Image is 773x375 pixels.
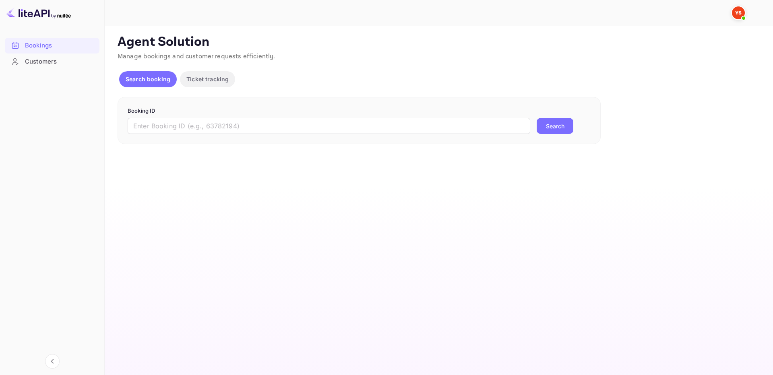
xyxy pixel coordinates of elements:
div: Bookings [5,38,99,54]
img: LiteAPI logo [6,6,71,19]
div: Customers [5,54,99,70]
div: Bookings [25,41,95,50]
img: Yandex Support [732,6,745,19]
a: Bookings [5,38,99,53]
p: Search booking [126,75,170,83]
button: Search [537,118,573,134]
input: Enter Booking ID (e.g., 63782194) [128,118,530,134]
p: Ticket tracking [186,75,229,83]
button: Collapse navigation [45,354,60,369]
div: Customers [25,57,95,66]
p: Agent Solution [118,34,759,50]
p: Booking ID [128,107,591,115]
a: Customers [5,54,99,69]
span: Manage bookings and customer requests efficiently. [118,52,275,61]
